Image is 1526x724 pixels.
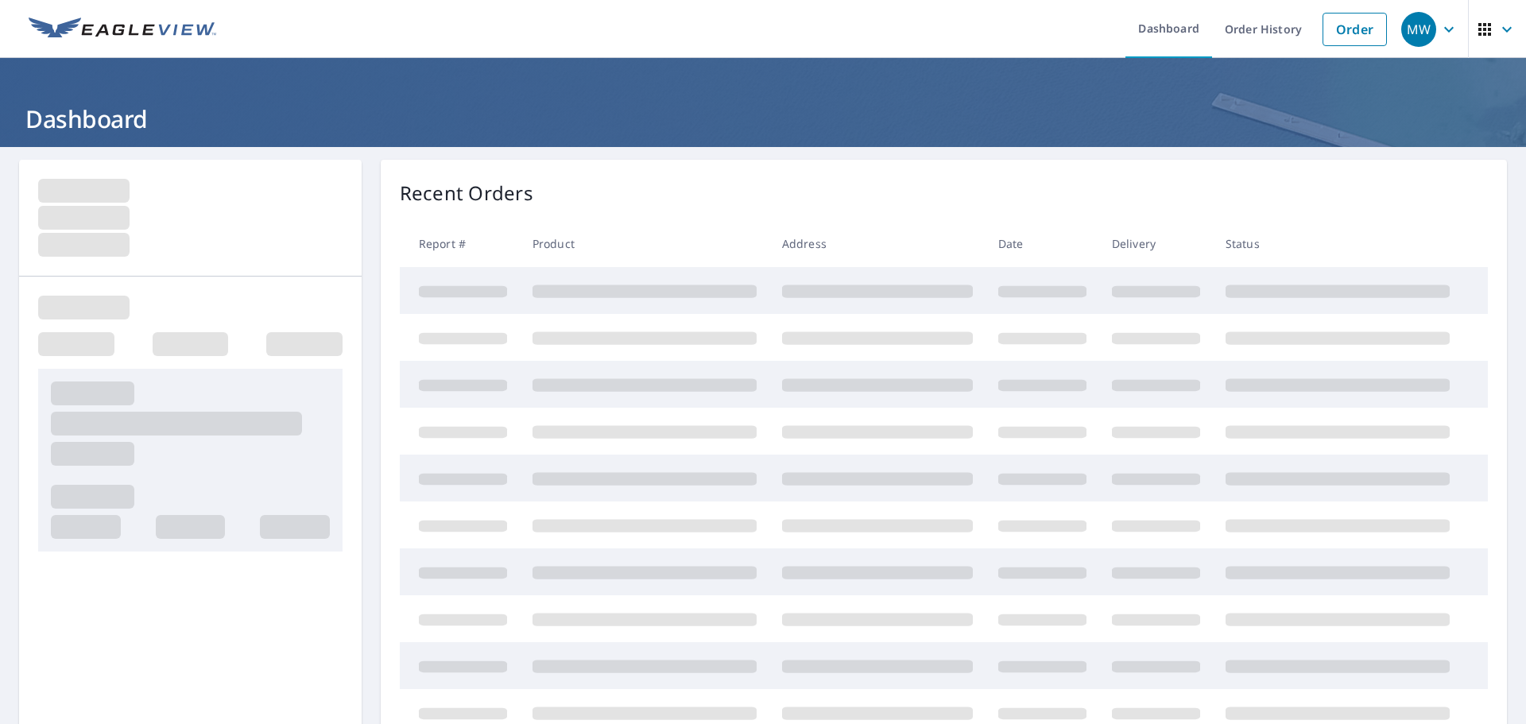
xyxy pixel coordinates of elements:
[400,220,520,267] th: Report #
[520,220,769,267] th: Product
[769,220,986,267] th: Address
[1213,220,1462,267] th: Status
[1323,13,1387,46] a: Order
[29,17,216,41] img: EV Logo
[19,103,1507,135] h1: Dashboard
[1401,12,1436,47] div: MW
[1099,220,1213,267] th: Delivery
[400,179,533,207] p: Recent Orders
[986,220,1099,267] th: Date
